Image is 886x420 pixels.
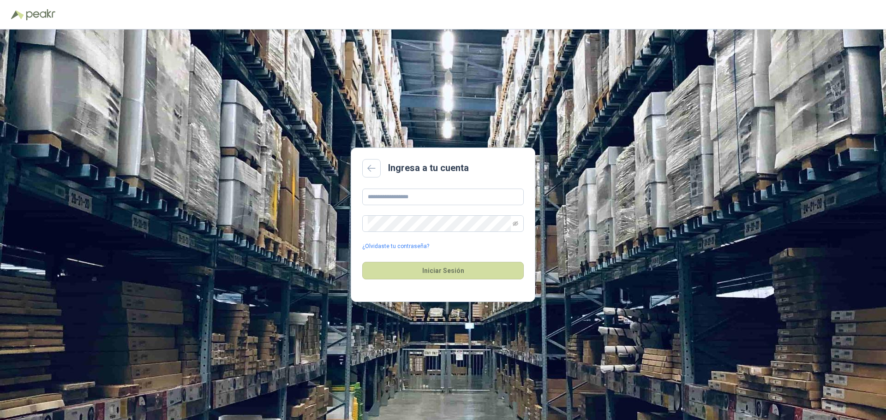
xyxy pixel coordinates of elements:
img: Logo [11,10,24,19]
button: Iniciar Sesión [362,262,524,279]
a: ¿Olvidaste tu contraseña? [362,242,429,251]
img: Peakr [26,9,55,20]
span: eye-invisible [513,221,518,226]
h2: Ingresa a tu cuenta [388,161,469,175]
